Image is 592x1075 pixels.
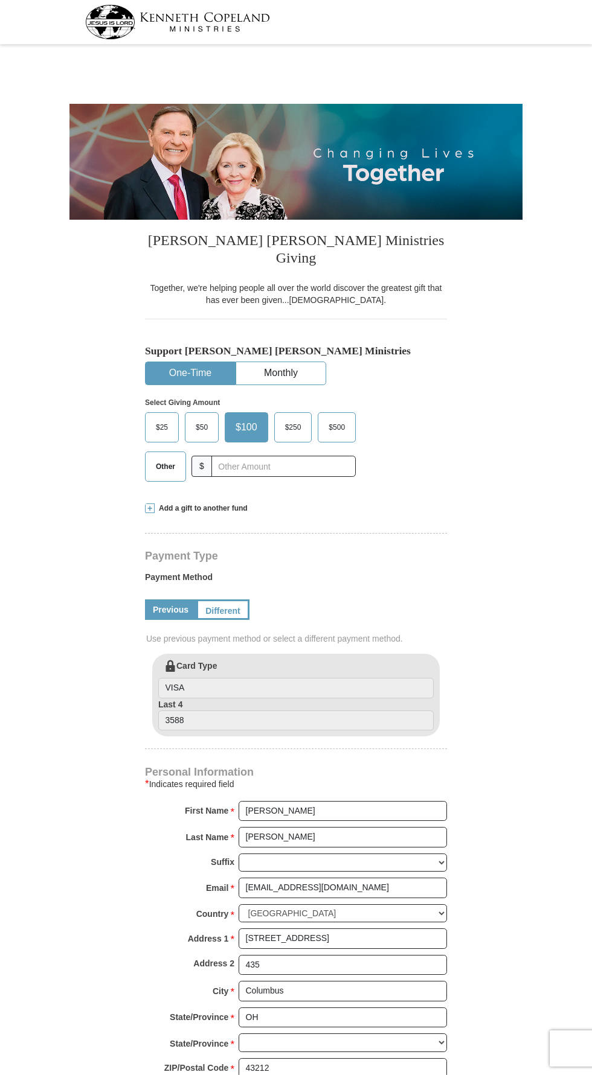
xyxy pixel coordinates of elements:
label: Last 4 [158,698,434,731]
span: Use previous payment method or select a different payment method. [146,633,448,645]
strong: Select Giving Amount [145,398,220,407]
input: Card Type [158,678,434,698]
strong: Country [196,905,229,922]
button: One-Time [146,362,235,384]
label: Payment Method [145,571,447,589]
strong: Last Name [186,829,229,846]
input: Last 4 [158,710,434,731]
span: $500 [323,418,351,436]
h4: Personal Information [145,767,447,777]
span: Other [150,458,181,476]
strong: First Name [185,802,228,819]
strong: Address 2 [193,955,234,972]
label: Card Type [158,660,434,698]
strong: Address 1 [188,930,229,947]
span: $50 [190,418,214,436]
strong: Email [206,879,228,896]
span: $25 [150,418,174,436]
img: kcm-header-logo.svg [85,5,270,39]
button: Monthly [236,362,326,384]
strong: City [213,983,228,1000]
div: Indicates required field [145,777,447,791]
span: $ [191,456,212,477]
h4: Payment Type [145,551,447,561]
span: $100 [230,418,263,436]
a: Different [196,599,249,620]
strong: State/Province [170,1009,228,1026]
h3: [PERSON_NAME] [PERSON_NAME] Ministries Giving [145,220,447,282]
strong: Suffix [211,853,234,870]
h5: Support [PERSON_NAME] [PERSON_NAME] Ministries [145,345,447,357]
strong: State/Province [170,1035,228,1052]
a: Previous [145,599,196,620]
span: $250 [279,418,307,436]
div: Together, we're helping people all over the world discover the greatest gift that has ever been g... [145,282,447,306]
input: Other Amount [211,456,356,477]
span: Add a gift to another fund [155,503,248,514]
